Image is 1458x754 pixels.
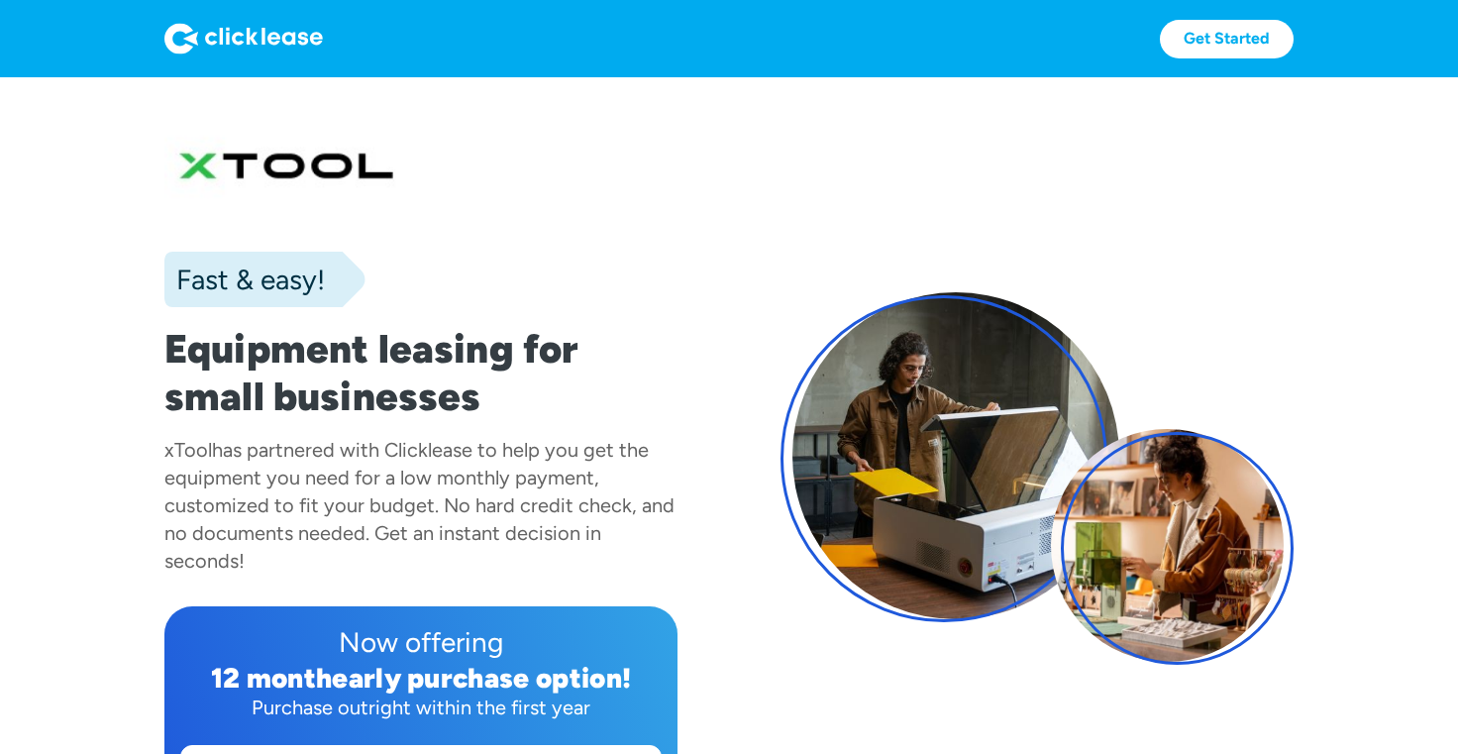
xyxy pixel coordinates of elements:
[180,622,662,662] div: Now offering
[164,260,325,299] div: Fast & easy!
[164,438,675,573] div: has partnered with Clicklease to help you get the equipment you need for a low monthly payment, c...
[332,661,631,695] div: early purchase option!
[211,661,333,695] div: 12 month
[1160,20,1294,58] a: Get Started
[180,694,662,721] div: Purchase outright within the first year
[164,325,677,420] h1: Equipment leasing for small businesses
[164,438,212,462] div: xTool
[164,23,323,54] img: Logo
